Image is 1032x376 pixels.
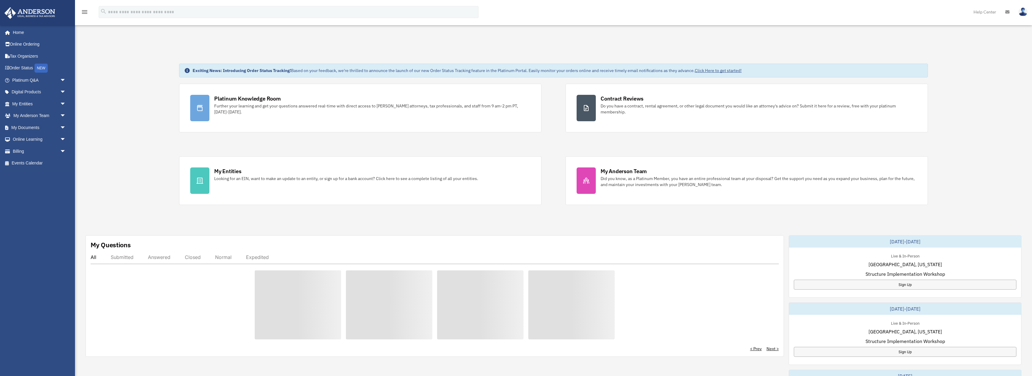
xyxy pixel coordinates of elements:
[91,254,96,260] div: All
[4,86,75,98] a: Digital Productsarrow_drop_down
[215,254,232,260] div: Normal
[868,328,942,335] span: [GEOGRAPHIC_DATA], [US_STATE]
[60,86,72,98] span: arrow_drop_down
[601,103,917,115] div: Do you have a contract, rental agreement, or other legal document you would like an attorney's ad...
[601,95,643,102] div: Contract Reviews
[4,26,72,38] a: Home
[246,254,269,260] div: Expedited
[60,98,72,110] span: arrow_drop_down
[794,280,1016,290] a: Sign Up
[695,68,742,73] a: Click Here to get started!
[886,252,924,259] div: Live & In-Person
[794,347,1016,357] a: Sign Up
[3,7,57,19] img: Anderson Advisors Platinum Portal
[60,145,72,158] span: arrow_drop_down
[4,157,75,169] a: Events Calendar
[4,74,75,86] a: Platinum Q&Aarrow_drop_down
[214,176,478,182] div: Looking for an EIN, want to make an update to an entity, or sign up for a bank account? Click her...
[60,74,72,86] span: arrow_drop_down
[4,145,75,157] a: Billingarrow_drop_down
[148,254,170,260] div: Answered
[34,64,48,73] div: NEW
[4,50,75,62] a: Tax Organizers
[179,84,541,132] a: Platinum Knowledge Room Further your learning and get your questions answered real-time with dire...
[4,110,75,122] a: My Anderson Teamarrow_drop_down
[1018,8,1027,16] img: User Pic
[865,270,945,278] span: Structure Implementation Workshop
[193,68,291,73] strong: Exciting News: Introducing Order Status Tracking!
[214,95,281,102] div: Platinum Knowledge Room
[750,346,762,352] a: < Prev
[81,8,88,16] i: menu
[766,346,779,352] a: Next >
[868,261,942,268] span: [GEOGRAPHIC_DATA], [US_STATE]
[4,38,75,50] a: Online Ordering
[4,62,75,74] a: Order StatusNEW
[60,110,72,122] span: arrow_drop_down
[60,122,72,134] span: arrow_drop_down
[865,338,945,345] span: Structure Implementation Workshop
[91,240,131,249] div: My Questions
[565,84,928,132] a: Contract Reviews Do you have a contract, rental agreement, or other legal document you would like...
[214,167,241,175] div: My Entities
[886,320,924,326] div: Live & In-Person
[789,236,1021,248] div: [DATE]-[DATE]
[4,98,75,110] a: My Entitiesarrow_drop_down
[214,103,530,115] div: Further your learning and get your questions answered real-time with direct access to [PERSON_NAM...
[185,254,201,260] div: Closed
[601,167,647,175] div: My Anderson Team
[601,176,917,188] div: Did you know, as a Platinum Member, you have an entire professional team at your disposal? Get th...
[100,8,107,15] i: search
[789,303,1021,315] div: [DATE]-[DATE]
[4,134,75,146] a: Online Learningarrow_drop_down
[111,254,133,260] div: Submitted
[179,156,541,205] a: My Entities Looking for an EIN, want to make an update to an entity, or sign up for a bank accoun...
[81,11,88,16] a: menu
[60,134,72,146] span: arrow_drop_down
[565,156,928,205] a: My Anderson Team Did you know, as a Platinum Member, you have an entire professional team at your...
[4,122,75,134] a: My Documentsarrow_drop_down
[193,68,742,74] div: Based on your feedback, we're thrilled to announce the launch of our new Order Status Tracking fe...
